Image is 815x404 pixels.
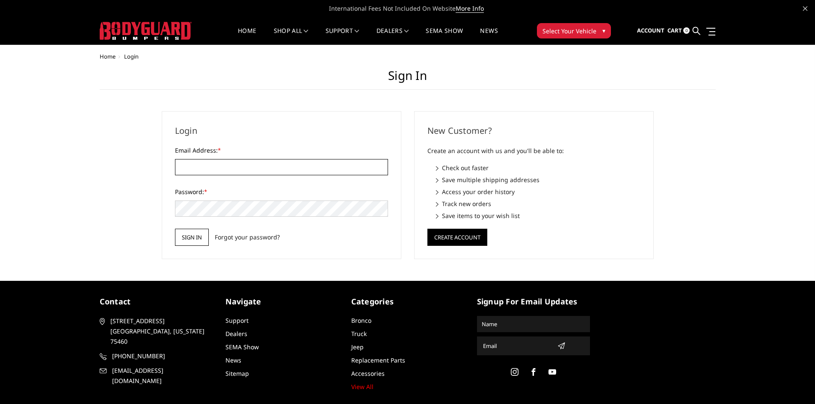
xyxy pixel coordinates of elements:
img: BODYGUARD BUMPERS [100,22,192,40]
a: Account [637,19,664,42]
span: Cart [667,27,682,34]
a: Truck [351,330,367,338]
label: Password: [175,187,388,196]
a: View All [351,383,373,391]
a: Accessories [351,369,385,377]
li: Save items to your wish list [436,211,640,220]
a: Replacement Parts [351,356,405,364]
a: SEMA Show [225,343,259,351]
a: shop all [274,28,308,44]
a: Jeep [351,343,364,351]
h5: contact [100,296,213,307]
span: Account [637,27,664,34]
input: Sign in [175,229,209,246]
p: Create an account with us and you'll be able to: [427,146,640,156]
a: Support [225,316,249,324]
li: Access your order history [436,187,640,196]
a: News [480,28,498,44]
a: Home [238,28,256,44]
input: Email [480,339,554,353]
a: Home [100,53,116,60]
span: 0 [683,27,690,34]
span: [PHONE_NUMBER] [112,351,211,361]
span: [STREET_ADDRESS] [GEOGRAPHIC_DATA], [US_STATE] 75460 [110,316,210,347]
h5: Navigate [225,296,338,307]
li: Check out faster [436,163,640,172]
a: [EMAIL_ADDRESS][DOMAIN_NAME] [100,366,213,386]
a: Cart 0 [667,19,690,42]
h2: Login [175,124,388,137]
a: Support [326,28,359,44]
a: Create Account [427,232,487,240]
li: Save multiple shipping addresses [436,175,640,184]
a: Bronco [351,316,371,324]
h1: Sign in [100,68,716,90]
button: Create Account [427,229,487,246]
h2: New Customer? [427,124,640,137]
label: Email Address: [175,146,388,155]
h5: Categories [351,296,464,307]
a: News [225,356,241,364]
a: Dealers [376,28,409,44]
li: Track new orders [436,199,640,208]
span: ▾ [602,26,605,35]
a: Forgot your password? [215,233,280,242]
a: [PHONE_NUMBER] [100,351,213,361]
span: [EMAIL_ADDRESS][DOMAIN_NAME] [112,366,211,386]
span: Select Your Vehicle [542,27,596,35]
button: Select Your Vehicle [537,23,611,38]
a: More Info [456,4,484,13]
a: SEMA Show [426,28,463,44]
input: Name [478,317,589,331]
a: Sitemap [225,369,249,377]
a: Dealers [225,330,247,338]
h5: signup for email updates [477,296,590,307]
span: Login [124,53,139,60]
